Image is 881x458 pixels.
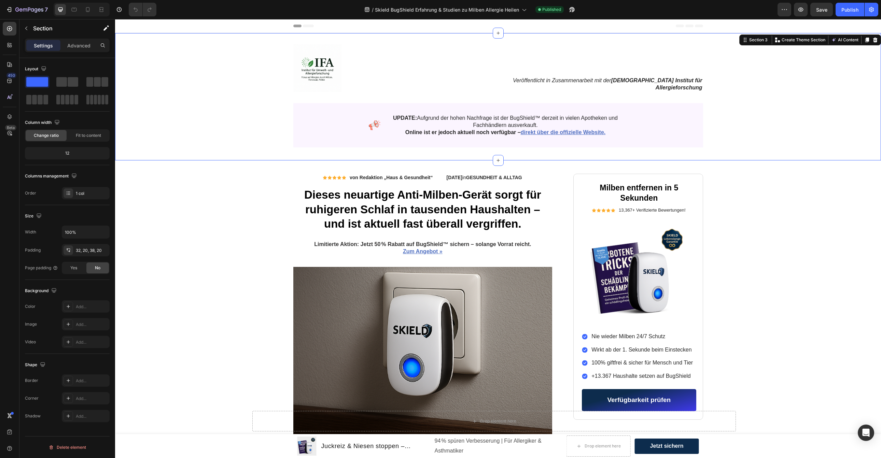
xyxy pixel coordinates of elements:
[76,247,108,254] div: 32, 20, 38, 20
[25,321,37,327] div: Image
[542,6,561,13] span: Published
[476,314,578,321] p: Nie wieder Milben 24/7 Schutz
[398,58,587,71] i: Veröffentlicht in Zusammenarbeit mit der
[178,25,226,73] img: gempages_566378116155442214-a7f83968-7a55-4289-a454-83e4aa726d4d.png
[365,399,401,405] div: Drop element here
[25,286,58,296] div: Background
[95,265,100,271] span: No
[406,110,491,116] a: direkt über die offizielle Website.
[816,7,827,13] span: Save
[470,424,506,430] div: Drop element here
[76,413,108,419] div: Add...
[320,417,447,437] p: 94 % spüren Verbesserung | Für Allergiker & Asthmatiker
[25,265,58,271] div: Page padding
[667,18,710,24] p: Create Theme Section
[48,443,86,452] div: Delete element
[25,360,47,370] div: Shape
[476,340,578,347] p: 100% giftfrei & sicher für Mensch und Tier
[492,377,556,385] p: Verfügbarkeit prüfen
[76,321,108,328] div: Add...
[3,3,51,16] button: 7
[467,203,581,305] img: gempages_566378116155442214-1c08527d-731c-4b37-b9e4-bf1e74d26c80.png
[34,42,53,49] p: Settings
[25,229,36,235] div: Width
[375,6,519,13] span: Skield BugShield Erfahrung & Studien zu Milben Allergie Heilen
[199,222,416,228] strong: Limitierte Aktion: Jetzt 50 % Rabatt auf BugShield™ sichern – solange Vorrat reicht.
[467,163,581,185] h2: Milben entfernen in 5 Sekunden
[539,58,587,71] strong: Institut für Allergieforschung
[810,3,833,16] button: Save
[67,42,90,49] p: Advanced
[25,303,36,310] div: Color
[331,156,347,161] strong: [DATE]
[278,96,302,102] strong: UPDATE:
[633,18,654,24] div: Section 3
[33,24,89,32] p: Section
[189,169,426,211] strong: Dieses neuartige Anti-Milben-Gerät sorgt für ruhigeren Schlaf in tausenden Haushalten – und ist a...
[25,395,39,401] div: Corner
[372,6,374,13] span: /
[26,148,108,158] div: 12
[467,370,581,392] a: Verfügbarkeit prüfen
[25,339,36,345] div: Video
[76,304,108,310] div: Add...
[34,132,59,139] span: Change ratio
[25,172,78,181] div: Columns management
[858,425,874,441] div: Open Intercom Messenger
[836,3,864,16] button: Publish
[504,188,571,194] p: 13,367+ Verifizierte Bewertungen!
[70,265,77,271] span: Yes
[5,125,16,130] div: Beta
[25,377,38,384] div: Border
[496,58,559,64] strong: [DEMOGRAPHIC_DATA]
[535,422,569,432] div: Jetzt sichern
[76,378,108,384] div: Add...
[25,212,43,221] div: Size
[178,248,437,418] img: gempages_566378116155442214-17901f98-109e-4bcc-970e-9ace9c578478.png
[476,327,578,334] p: Wirkt ab der 1. Sekunde beim Einstecken
[25,118,61,127] div: Column width
[25,442,110,453] button: Delete element
[76,190,108,197] div: 1 col
[331,155,407,161] p: in
[129,3,156,16] div: Undo/Redo
[76,132,101,139] span: Fit to content
[206,422,315,432] h1: Juckreiz & Niesen stoppen – Milbenfrei schlafen mit BugShield
[290,110,406,116] strong: Online ist er jedoch aktuell noch verfügbar –
[25,65,48,74] div: Layout
[254,101,266,111] img: gempages_566378116155442214-6a8584d3-6702-4ac8-87f8-15674551eb4d.png
[476,354,578,361] p: +13.367 Haushalte setzen auf BugShield
[76,396,108,402] div: Add...
[76,339,108,345] div: Add...
[25,190,36,196] div: Order
[269,96,512,117] p: Aufgrund der hohen Nachfrage ist der BugShield™ derzeit in vielen Apotheken und Fachhändlern ausv...
[45,5,48,14] p: 7
[351,156,407,161] strong: GESUNDHEIT & ALLTAG
[62,226,109,238] input: Auto
[6,73,16,78] div: 450
[25,247,41,253] div: Padding
[288,229,327,235] a: Zum Angebot »
[715,17,745,25] button: AI Content
[235,156,318,161] strong: von Redaktion „Haus & Gesundheit“
[25,413,41,419] div: Shadow
[115,19,881,458] iframe: Design area
[841,6,858,13] div: Publish
[520,419,584,435] button: Jetzt sichern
